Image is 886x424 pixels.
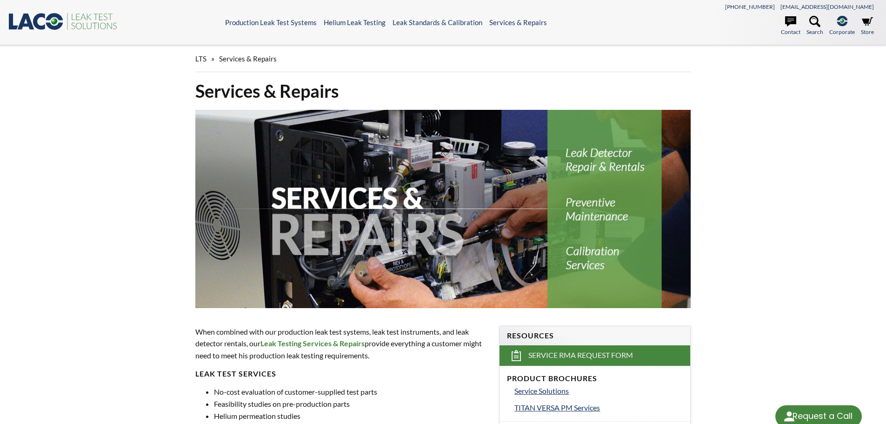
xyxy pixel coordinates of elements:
[781,16,800,36] a: Contact
[514,402,683,414] a: TITAN VERSA PM Services
[324,18,386,27] a: Helium Leak Testing
[514,403,600,412] span: TITAN VERSA PM Services
[214,398,488,410] li: Feasibility studies on pre-production parts
[195,369,488,379] h4: Leak Test Services
[214,386,488,398] li: No-cost evaluation of customer-supplied test parts
[780,3,874,10] a: [EMAIL_ADDRESS][DOMAIN_NAME]
[514,386,569,395] span: Service Solutions
[260,339,365,348] strong: Leak Testing Services & Repairs
[195,46,691,72] div: »
[507,331,683,341] h4: Resources
[195,110,691,308] img: Service & Repairs header
[500,345,690,366] a: Service RMA Request Form
[528,350,633,360] span: Service RMA Request Form
[507,374,683,384] h4: Product Brochures
[489,18,547,27] a: Services & Repairs
[214,410,488,422] li: Helium permeation studies
[861,16,874,36] a: Store
[782,409,797,424] img: round button
[195,54,207,63] span: LTS
[806,16,823,36] a: Search
[225,18,317,27] a: Production Leak Test Systems
[219,54,277,63] span: Services & Repairs
[195,80,691,102] h1: Services & Repairs
[725,3,775,10] a: [PHONE_NUMBER]
[393,18,482,27] a: Leak Standards & Calibration
[195,326,488,362] p: When combined with our production leak test systems, leak test instruments, and leak detector ren...
[829,27,855,36] span: Corporate
[514,385,683,397] a: Service Solutions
